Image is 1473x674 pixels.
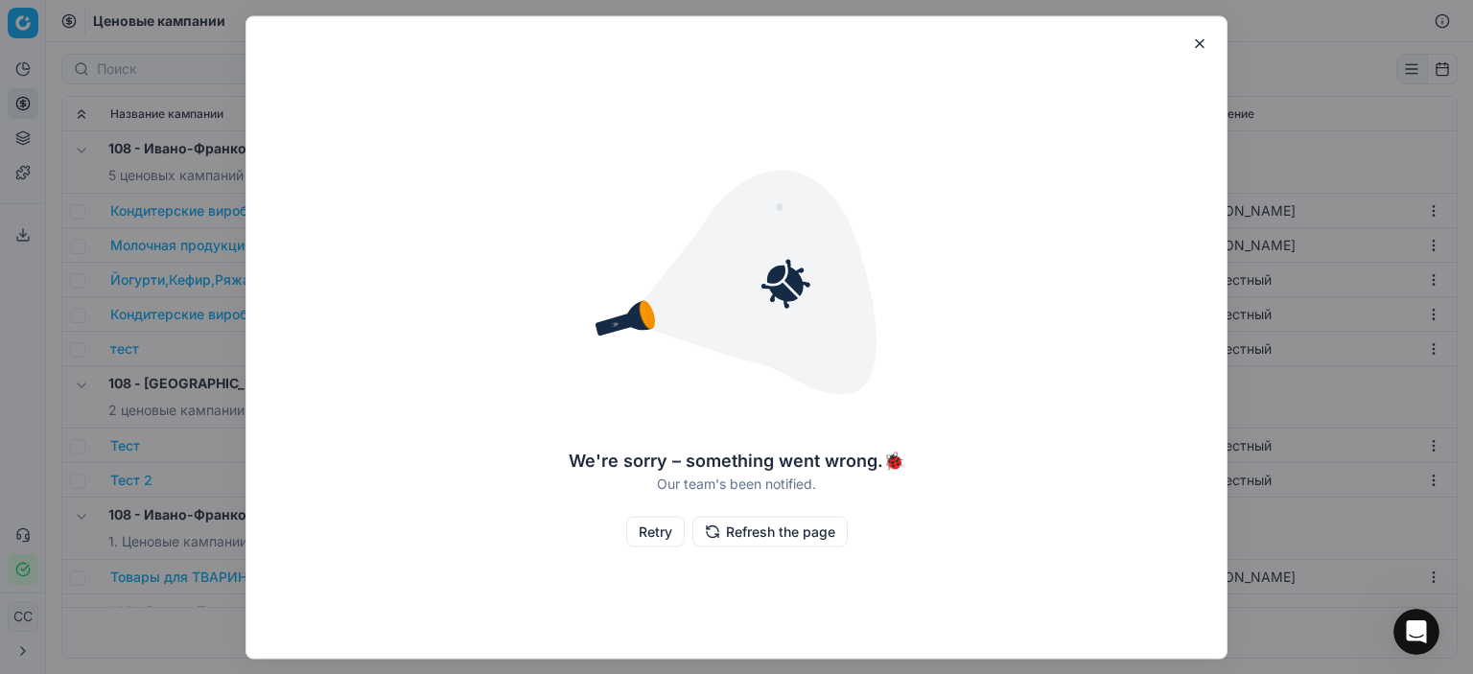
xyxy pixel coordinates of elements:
[692,516,848,546] button: Refresh the page
[569,474,904,493] div: Our team's been notified.
[1393,609,1439,655] iframe: Интерком-чат в режиме реального времени
[583,128,890,435] img: crash
[569,447,904,474] div: We're sorry – something went wrong. 🐞
[626,516,685,546] button: Retry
